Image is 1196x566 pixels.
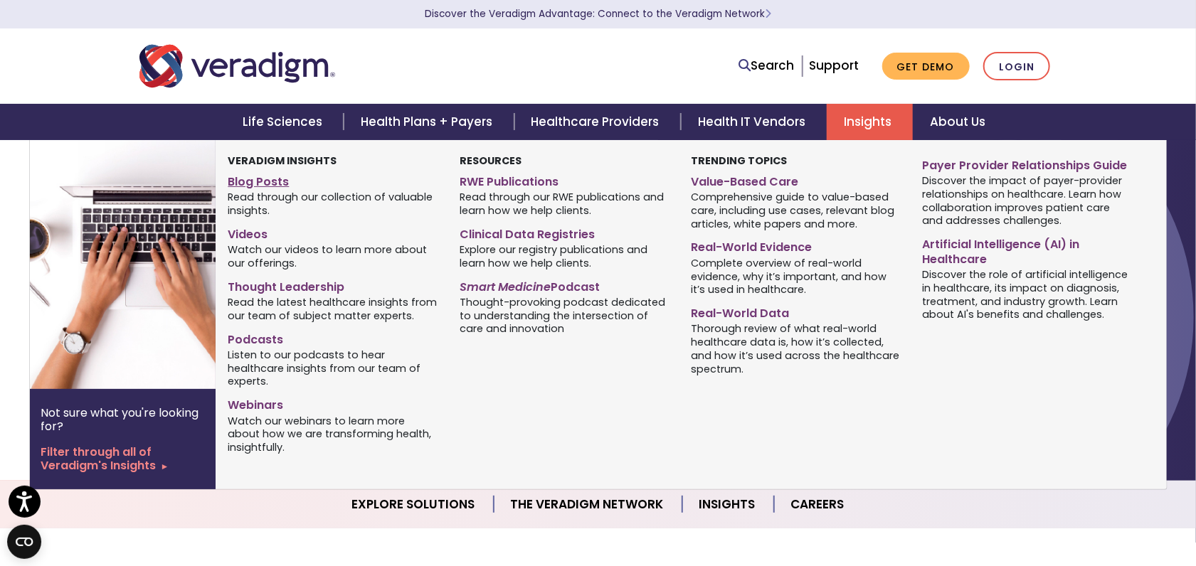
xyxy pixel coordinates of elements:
[827,104,913,140] a: Insights
[228,169,438,190] a: Blog Posts
[923,173,1133,228] span: Discover the impact of payer-provider relationships on healthcare. Learn how collaboration improv...
[460,294,670,336] span: Thought-provoking podcast dedicated to understanding the intersection of care and innovation
[691,301,901,321] a: Real-World Data
[460,222,670,242] a: Clinical Data Registries
[228,154,337,168] strong: Veradigm Insights
[810,57,859,74] a: Support
[681,104,827,140] a: Health IT Vendors
[335,486,494,523] a: Explore Solutions
[682,486,774,523] a: Insights
[228,327,438,348] a: Podcasts
[514,104,681,140] a: Healthcare Providers
[228,190,438,218] span: Read through our collection of valuable insights.
[7,525,41,559] button: Open CMP widget
[923,267,1133,321] span: Discover the role of artificial intelligence in healthcare, its impact on diagnosis, treatment, a...
[691,169,901,190] a: Value-Based Care
[882,53,970,80] a: Get Demo
[923,464,1179,549] iframe: Drift Chat Widget
[460,279,551,295] em: Smart Medicine
[228,393,438,413] a: Webinars
[691,235,901,255] a: Real-World Evidence
[691,190,901,231] span: Comprehensive guide to value-based care, including use cases, relevant blog articles, white paper...
[228,347,438,388] span: Listen to our podcasts to hear healthcare insights from our team of experts.
[460,154,522,168] strong: Resources
[228,413,438,454] span: Watch our webinars to learn more about how we are transforming health, insightfully.
[923,153,1133,173] a: Payer Provider Relationships Guide
[228,294,438,322] span: Read the latest healthcare insights from our team of subject matter experts.
[913,104,1002,140] a: About Us
[228,222,438,242] a: Videos
[41,445,204,472] a: Filter through all of Veradigm's Insights
[983,52,1050,81] a: Login
[226,104,344,140] a: Life Sciences
[460,190,670,218] span: Read through our RWE publications and learn how we help clients.
[691,255,901,297] span: Complete overview of real-world evidence, why it’s important, and how it’s used in healthcare.
[139,43,335,90] img: Veradigm logo
[691,154,787,168] strong: Trending Topics
[460,169,670,190] a: RWE Publications
[494,486,682,523] a: The Veradigm Network
[765,7,771,21] span: Learn More
[30,140,259,389] img: Two hands typing on a laptop
[425,7,771,21] a: Discover the Veradigm Advantage: Connect to the Veradigm NetworkLearn More
[691,321,901,375] span: Thorough review of what real-world healthcare data is, how it’s collected, and how it’s used acro...
[41,406,204,433] p: Not sure what you're looking for?
[739,56,795,75] a: Search
[228,274,438,295] a: Thought Leadership
[774,486,862,523] a: Careers
[228,242,438,270] span: Watch our videos to learn more about our offerings.
[460,242,670,270] span: Explore our registry publications and learn how we help clients.
[344,104,514,140] a: Health Plans + Payers
[460,274,670,295] a: Smart MedicinePodcast
[923,232,1133,267] a: Artificial Intelligence (AI) in Healthcare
